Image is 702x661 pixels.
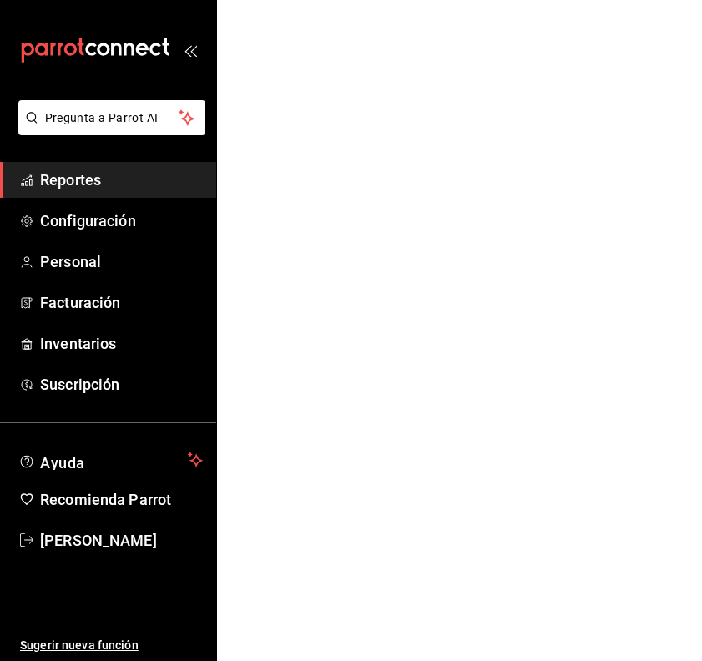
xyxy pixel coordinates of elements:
[45,109,179,127] span: Pregunta a Parrot AI
[40,291,203,314] span: Facturación
[40,529,203,552] span: [PERSON_NAME]
[40,209,203,232] span: Configuración
[40,450,181,470] span: Ayuda
[20,637,203,654] span: Sugerir nueva función
[18,100,205,135] button: Pregunta a Parrot AI
[40,332,203,355] span: Inventarios
[184,43,197,57] button: open_drawer_menu
[40,169,203,191] span: Reportes
[40,250,203,273] span: Personal
[40,488,203,511] span: Recomienda Parrot
[12,121,205,139] a: Pregunta a Parrot AI
[40,373,203,396] span: Suscripción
